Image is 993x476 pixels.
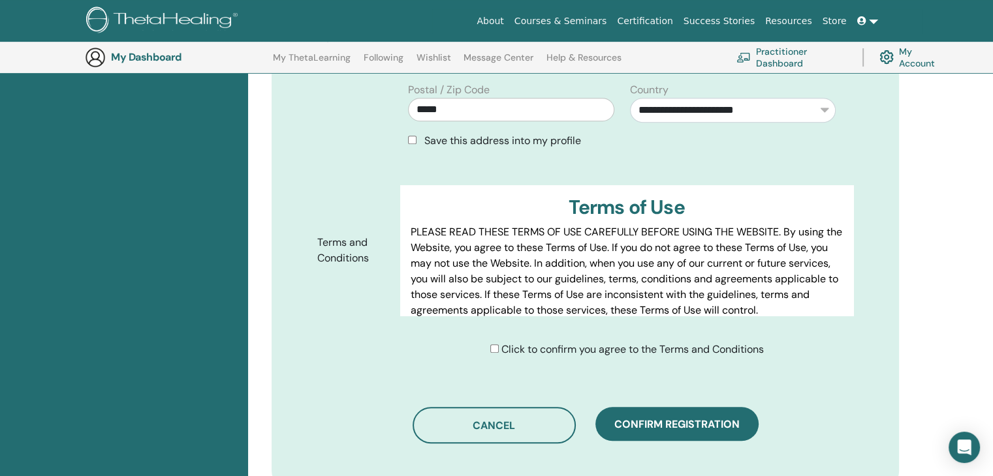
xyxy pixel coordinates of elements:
[595,407,759,441] button: Confirm registration
[509,9,612,33] a: Courses & Seminars
[111,51,242,63] h3: My Dashboard
[424,134,581,147] span: Save this address into my profile
[736,43,847,72] a: Practitioner Dashboard
[612,9,678,33] a: Certification
[411,224,843,318] p: PLEASE READ THESE TERMS OF USE CAREFULLY BEFORE USING THE WEBSITE. By using the Website, you agre...
[413,407,576,443] button: Cancel
[501,342,764,356] span: Click to confirm you agree to the Terms and Conditions
[307,230,400,271] label: Terms and Conditions
[411,196,843,219] h3: Terms of Use
[273,52,351,73] a: My ThetaLearning
[949,432,980,463] div: Open Intercom Messenger
[736,52,751,63] img: chalkboard-teacher.svg
[817,9,852,33] a: Store
[471,9,509,33] a: About
[408,82,490,98] label: Postal / Zip Code
[630,82,669,98] label: Country
[473,419,515,432] span: Cancel
[86,7,242,36] img: logo.png
[546,52,622,73] a: Help & Resources
[678,9,760,33] a: Success Stories
[614,417,740,431] span: Confirm registration
[417,52,451,73] a: Wishlist
[760,9,817,33] a: Resources
[464,52,533,73] a: Message Center
[879,47,894,67] img: cog.svg
[364,52,403,73] a: Following
[85,47,106,68] img: generic-user-icon.jpg
[879,43,945,72] a: My Account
